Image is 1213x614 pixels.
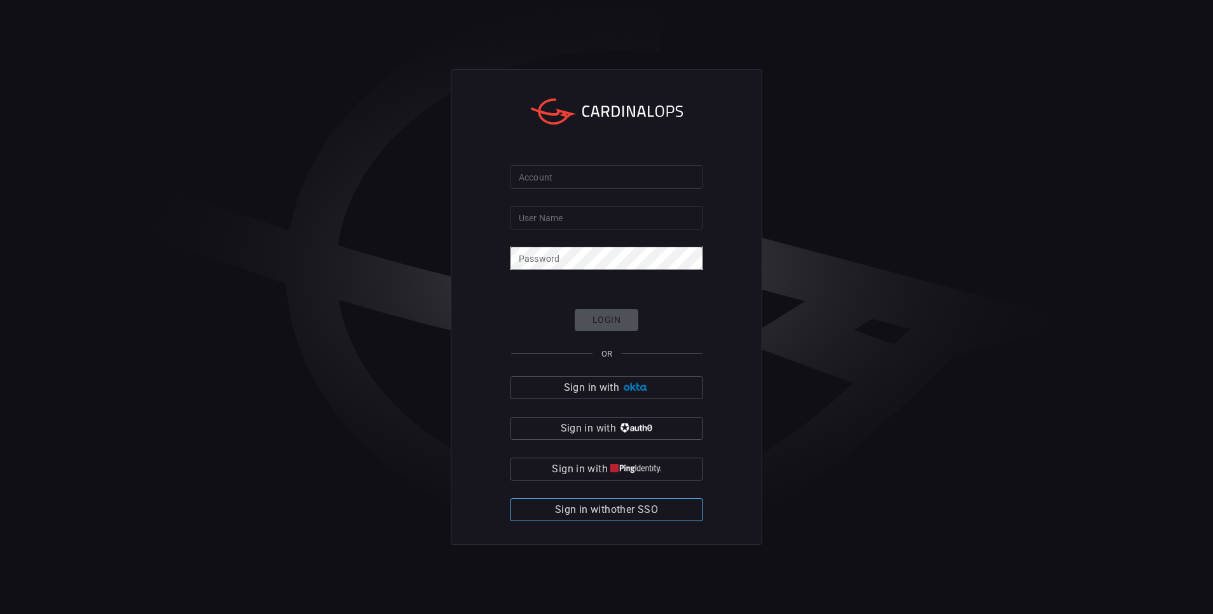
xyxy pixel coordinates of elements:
[510,165,703,189] input: Type your account
[555,501,658,519] span: Sign in with other SSO
[552,460,607,478] span: Sign in with
[510,417,703,440] button: Sign in with
[601,349,612,358] span: OR
[622,383,649,392] img: Ad5vKXme8s1CQAAAABJRU5ErkJggg==
[510,206,703,229] input: Type your user name
[610,464,661,474] img: quu4iresuhQAAAABJRU5ErkJggg==
[564,379,619,397] span: Sign in with
[510,458,703,481] button: Sign in with
[510,498,703,521] button: Sign in withother SSO
[561,420,616,437] span: Sign in with
[619,423,652,433] img: vP8Hhh4KuCH8AavWKdZY7RZgAAAAASUVORK5CYII=
[510,376,703,399] button: Sign in with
